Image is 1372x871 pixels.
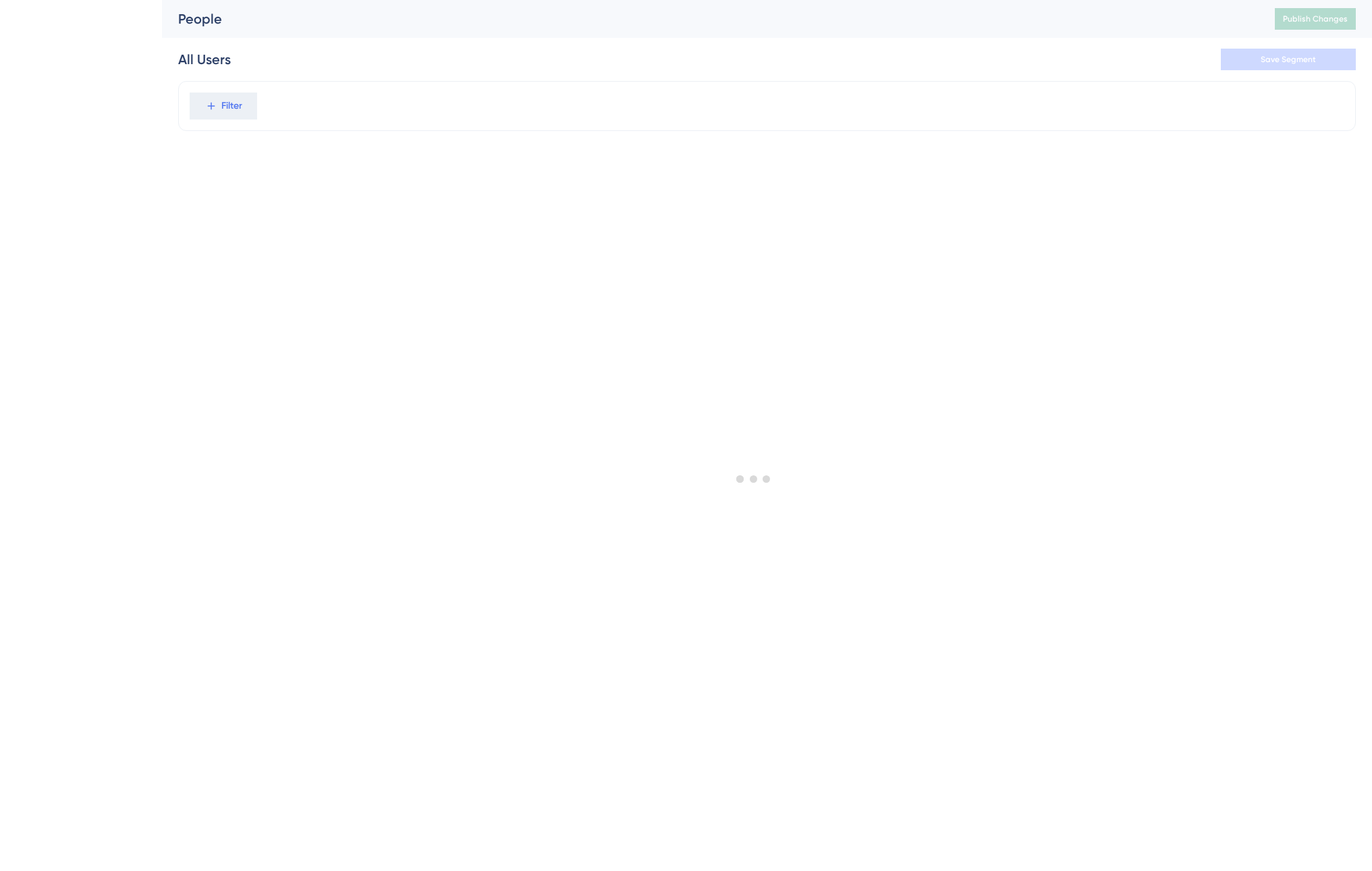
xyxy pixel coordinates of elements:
span: Save Segment [1261,54,1316,65]
button: Publish Changes [1275,8,1356,30]
div: People [178,9,1241,28]
div: All Users [178,50,231,69]
button: Save Segment [1221,49,1356,70]
span: Publish Changes [1283,14,1348,24]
